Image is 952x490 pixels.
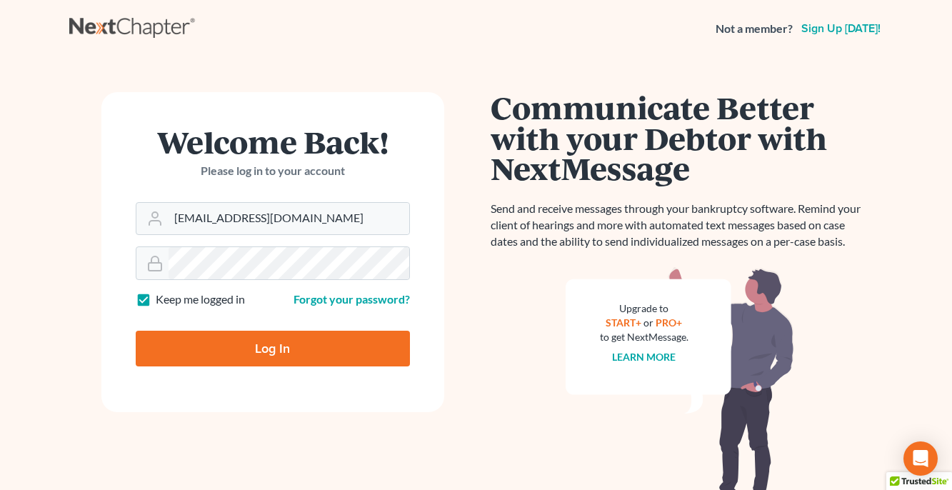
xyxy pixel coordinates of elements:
[798,23,883,34] a: Sign up [DATE]!
[656,316,682,329] a: PRO+
[606,316,641,329] a: START+
[156,291,245,308] label: Keep me logged in
[136,331,410,366] input: Log In
[600,330,688,344] div: to get NextMessage.
[491,201,869,250] p: Send and receive messages through your bankruptcy software. Remind your client of hearings and mo...
[903,441,938,476] div: Open Intercom Messenger
[136,163,410,179] p: Please log in to your account
[643,316,653,329] span: or
[294,292,410,306] a: Forgot your password?
[491,92,869,184] h1: Communicate Better with your Debtor with NextMessage
[612,351,676,363] a: Learn more
[716,21,793,37] strong: Not a member?
[600,301,688,316] div: Upgrade to
[136,126,410,157] h1: Welcome Back!
[169,203,409,234] input: Email Address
